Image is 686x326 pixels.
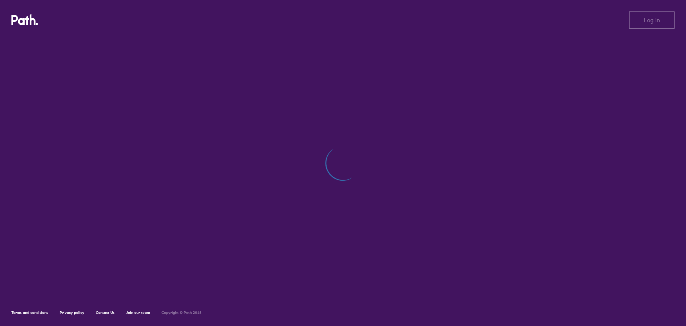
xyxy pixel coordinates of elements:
span: Log in [644,17,660,23]
button: Log in [629,11,675,29]
a: Contact Us [96,310,115,315]
a: Join our team [126,310,150,315]
h6: Copyright © Path 2018 [161,311,202,315]
a: Terms and conditions [11,310,48,315]
a: Privacy policy [60,310,84,315]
